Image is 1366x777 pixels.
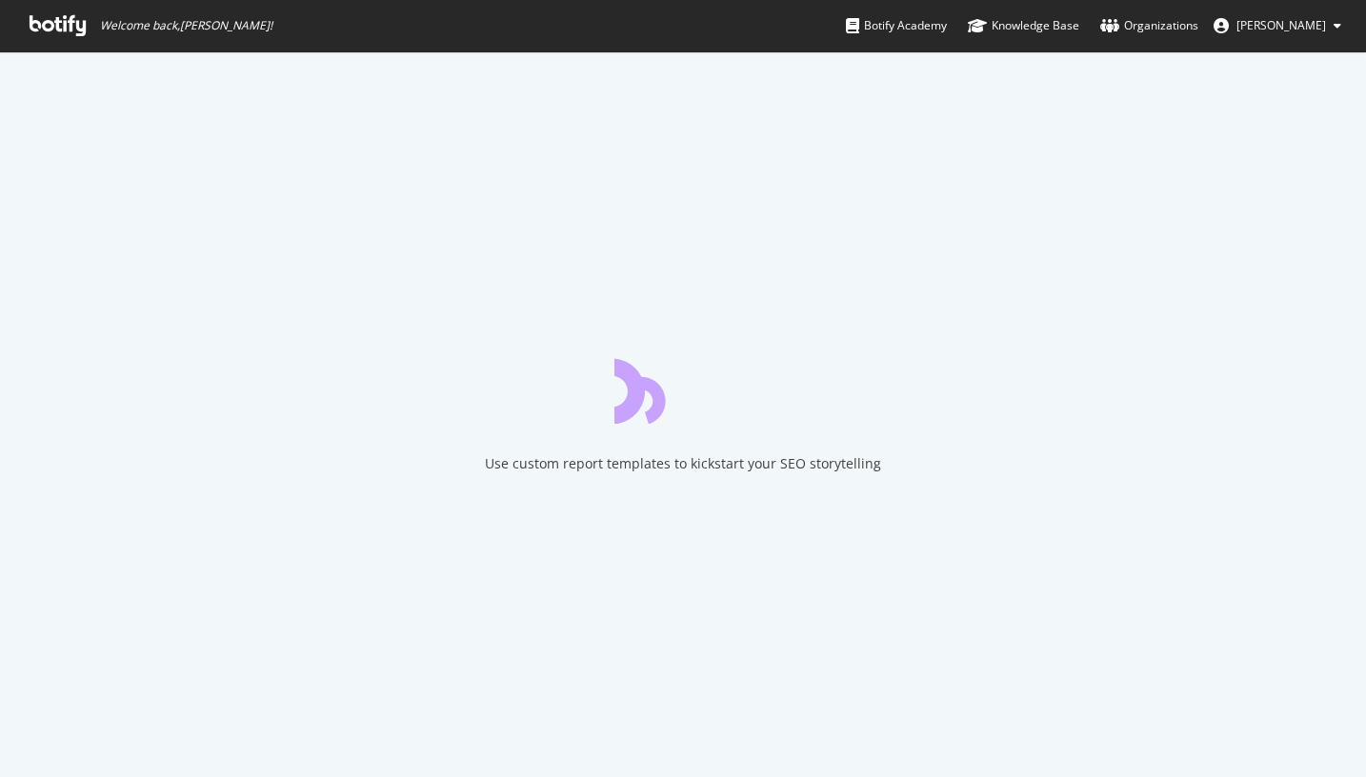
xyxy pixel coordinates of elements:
button: [PERSON_NAME] [1198,10,1356,41]
span: Welcome back, [PERSON_NAME] ! [100,18,272,33]
div: Use custom report templates to kickstart your SEO storytelling [485,454,881,473]
div: animation [614,355,752,424]
span: Allison Gollub [1236,17,1326,33]
div: Botify Academy [846,16,947,35]
div: Knowledge Base [968,16,1079,35]
div: Organizations [1100,16,1198,35]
